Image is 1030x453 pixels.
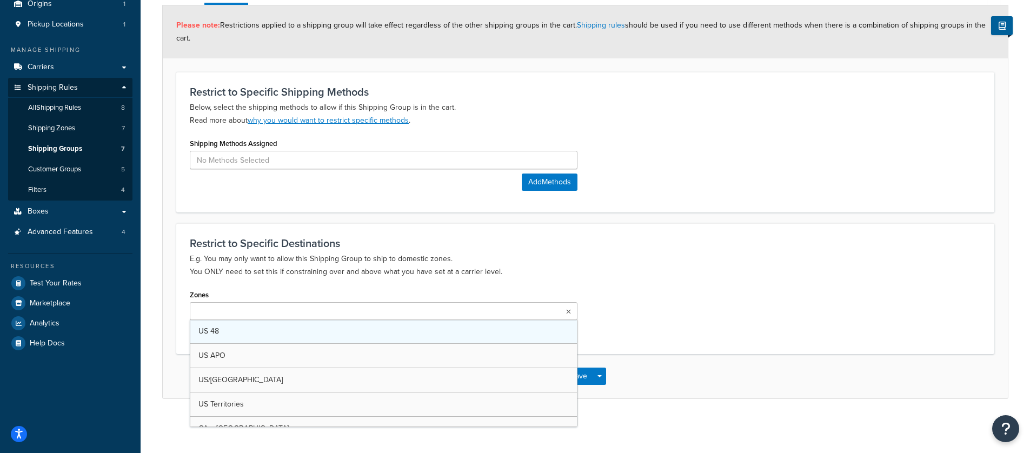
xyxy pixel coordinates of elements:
span: US Territories [198,398,244,410]
div: Manage Shipping [8,45,132,55]
span: 8 [121,103,125,112]
a: US 48 [190,319,577,343]
span: Marketplace [30,299,70,308]
span: Filters [28,185,46,195]
span: Shipping Zones [28,124,75,133]
li: Filters [8,180,132,200]
a: why you would want to restrict specific methods [248,115,409,126]
button: AddMethods [522,174,577,191]
label: Shipping Methods Assigned [190,139,277,148]
li: Pickup Locations [8,15,132,35]
a: AllShipping Rules8 [8,98,132,118]
li: Advanced Features [8,222,132,242]
span: Analytics [30,319,59,328]
a: CA + [GEOGRAPHIC_DATA] [190,417,577,441]
span: Help Docs [30,339,65,348]
span: 4 [121,185,125,195]
span: Shipping Groups [28,144,82,154]
span: 1 [123,20,125,29]
a: Marketplace [8,294,132,313]
span: US 48 [198,325,219,337]
a: Filters4 [8,180,132,200]
label: Zones [190,291,209,299]
a: Advanced Features4 [8,222,132,242]
a: Shipping Groups7 [8,139,132,159]
p: E.g. You may only want to allow this Shipping Group to ship to domestic zones. You ONLY need to s... [190,252,981,278]
a: Test Your Rates [8,274,132,293]
button: Show Help Docs [991,16,1013,35]
a: Carriers [8,57,132,77]
a: Help Docs [8,334,132,353]
span: All Shipping Rules [28,103,81,112]
input: No Methods Selected [190,151,577,169]
a: Boxes [8,202,132,222]
span: 7 [121,144,125,154]
h3: Restrict to Specific Destinations [190,237,981,249]
li: Shipping Rules [8,78,132,201]
h3: Restrict to Specific Shipping Methods [190,86,981,98]
a: US/[GEOGRAPHIC_DATA] [190,368,577,392]
a: Analytics [8,314,132,333]
span: Carriers [28,63,54,72]
span: Shipping Rules [28,83,78,92]
a: Shipping Rules [8,78,132,98]
strong: Please note: [176,19,220,31]
span: Restrictions applied to a shipping group will take effect regardless of the other shipping groups... [176,19,986,44]
span: Advanced Features [28,228,93,237]
a: Shipping Zones7 [8,118,132,138]
span: Customer Groups [28,165,81,174]
span: US/[GEOGRAPHIC_DATA] [198,374,283,385]
li: Shipping Zones [8,118,132,138]
button: Save [564,368,594,385]
a: US APO [190,344,577,368]
span: Pickup Locations [28,20,84,29]
a: Pickup Locations1 [8,15,132,35]
span: Test Your Rates [30,279,82,288]
a: Customer Groups5 [8,159,132,179]
span: US APO [198,350,225,361]
span: 7 [122,124,125,133]
button: Open Resource Center [992,415,1019,442]
span: CA + [GEOGRAPHIC_DATA] [198,423,289,434]
a: Shipping rules [577,19,625,31]
span: Boxes [28,207,49,216]
li: Customer Groups [8,159,132,179]
p: Below, select the shipping methods to allow if this Shipping Group is in the cart. Read more about . [190,101,981,127]
div: Resources [8,262,132,271]
span: 4 [122,228,125,237]
a: US Territories [190,392,577,416]
span: 5 [121,165,125,174]
li: Shipping Groups [8,139,132,159]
